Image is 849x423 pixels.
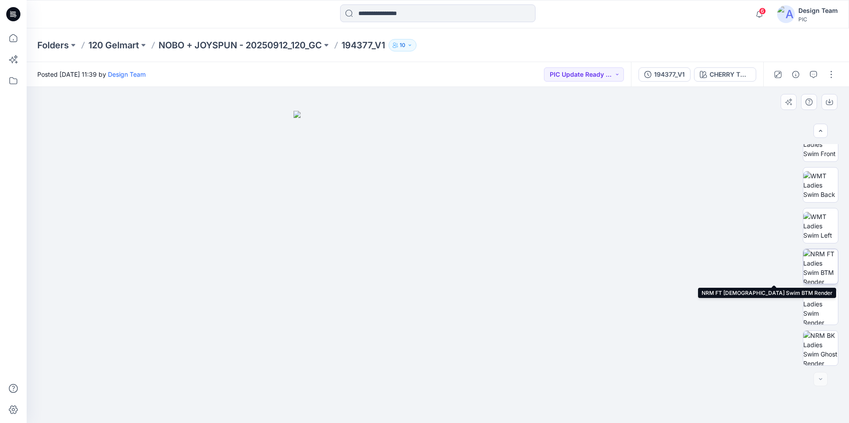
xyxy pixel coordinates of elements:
p: 10 [400,40,405,50]
a: NOBO + JOYSPUN - 20250912_120_GC [159,39,322,51]
a: Folders [37,39,69,51]
p: 194377_V1 [341,39,385,51]
div: Design Team [798,5,838,16]
a: Design Team [108,70,146,78]
img: NRM SD Ladies Swim Render [803,290,838,325]
img: WMT Ladies Swim Front [803,130,838,158]
img: eyJhbGciOiJIUzI1NiIsImtpZCI6IjAiLCJzbHQiOiJzZXMiLCJ0eXAiOiJKV1QifQ.eyJkYXRhIjp7InR5cGUiOiJzdG9yYW... [294,111,582,423]
button: 10 [389,39,417,51]
a: 120 Gelmart [88,39,139,51]
div: CHERRY TOMATO [710,70,750,79]
span: Posted [DATE] 11:39 by [37,70,146,79]
img: WMT Ladies Swim Left [803,212,838,240]
img: WMT Ladies Swim Back [803,171,838,199]
div: PIC [798,16,838,23]
span: 6 [759,8,766,15]
img: NRM BK Ladies Swim Ghost Render [803,331,838,365]
img: avatar [777,5,795,23]
div: 194377_V1 [654,70,685,79]
button: Details [789,67,803,82]
button: 194377_V1 [639,67,690,82]
button: CHERRY TOMATO [694,67,756,82]
img: NRM FT Ladies Swim BTM Render [803,249,838,284]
